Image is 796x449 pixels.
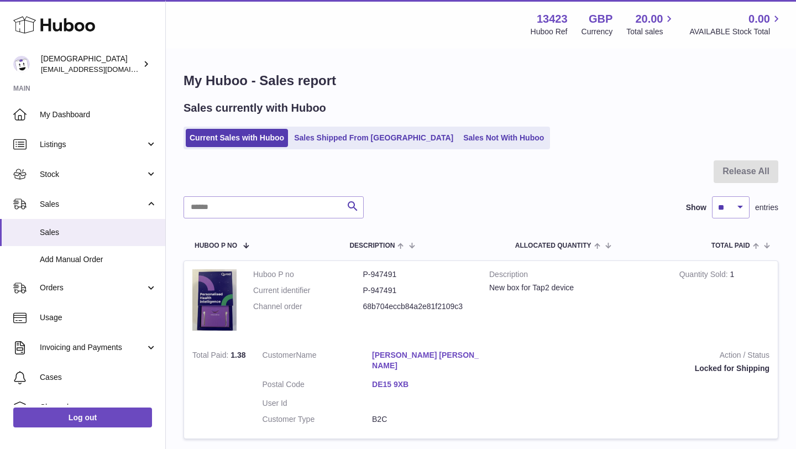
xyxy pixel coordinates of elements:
div: New box for Tap2 device [489,283,663,293]
dt: Name [263,350,373,374]
strong: Description [489,269,663,283]
span: ALLOCATED Quantity [515,242,591,249]
div: [DEMOGRAPHIC_DATA] [41,54,140,75]
strong: Quantity Sold [679,270,730,281]
span: Orders [40,283,145,293]
dt: Channel order [253,301,363,312]
div: Huboo Ref [531,27,568,37]
span: Huboo P no [195,242,237,249]
h2: Sales currently with Huboo [184,101,326,116]
h1: My Huboo - Sales report [184,72,778,90]
a: DE15 9XB [372,379,482,390]
span: Channels [40,402,157,413]
dt: Current identifier [253,285,363,296]
strong: Action / Status [499,350,769,363]
dt: Postal Code [263,379,373,393]
span: Cases [40,372,157,383]
dt: User Id [263,398,373,409]
a: Sales Shipped From [GEOGRAPHIC_DATA] [290,129,457,147]
span: Add Manual Order [40,254,157,265]
dd: 68b704eccb84a2e81f2109c3 [363,301,473,312]
a: Log out [13,408,152,427]
span: Stock [40,169,145,180]
span: Total paid [711,242,750,249]
dt: Customer Type [263,414,373,425]
span: Description [349,242,395,249]
div: Locked for Shipping [499,363,769,374]
a: 20.00 Total sales [626,12,675,37]
span: [EMAIL_ADDRESS][DOMAIN_NAME] [41,65,163,74]
dt: Huboo P no [253,269,363,280]
label: Show [686,202,706,213]
dd: P-947491 [363,285,473,296]
span: 20.00 [635,12,663,27]
span: 0.00 [748,12,770,27]
strong: Total Paid [192,351,231,362]
dd: B2C [372,414,482,425]
a: [PERSON_NAME] [PERSON_NAME] [372,350,482,371]
span: Usage [40,312,157,323]
span: Listings [40,139,145,150]
span: AVAILABLE Stock Total [689,27,783,37]
span: 1.38 [231,351,245,359]
img: 1707605344.png [192,269,237,331]
dd: P-947491 [363,269,473,280]
span: Sales [40,199,145,210]
span: Invoicing and Payments [40,342,145,353]
span: Sales [40,227,157,238]
span: Total sales [626,27,675,37]
a: 0.00 AVAILABLE Stock Total [689,12,783,37]
img: olgazyuz@outlook.com [13,56,30,72]
a: Current Sales with Huboo [186,129,288,147]
td: 1 [671,261,778,342]
span: My Dashboard [40,109,157,120]
strong: 13423 [537,12,568,27]
span: Customer [263,351,296,359]
strong: GBP [589,12,612,27]
span: entries [755,202,778,213]
a: Sales Not With Huboo [459,129,548,147]
div: Currency [582,27,613,37]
